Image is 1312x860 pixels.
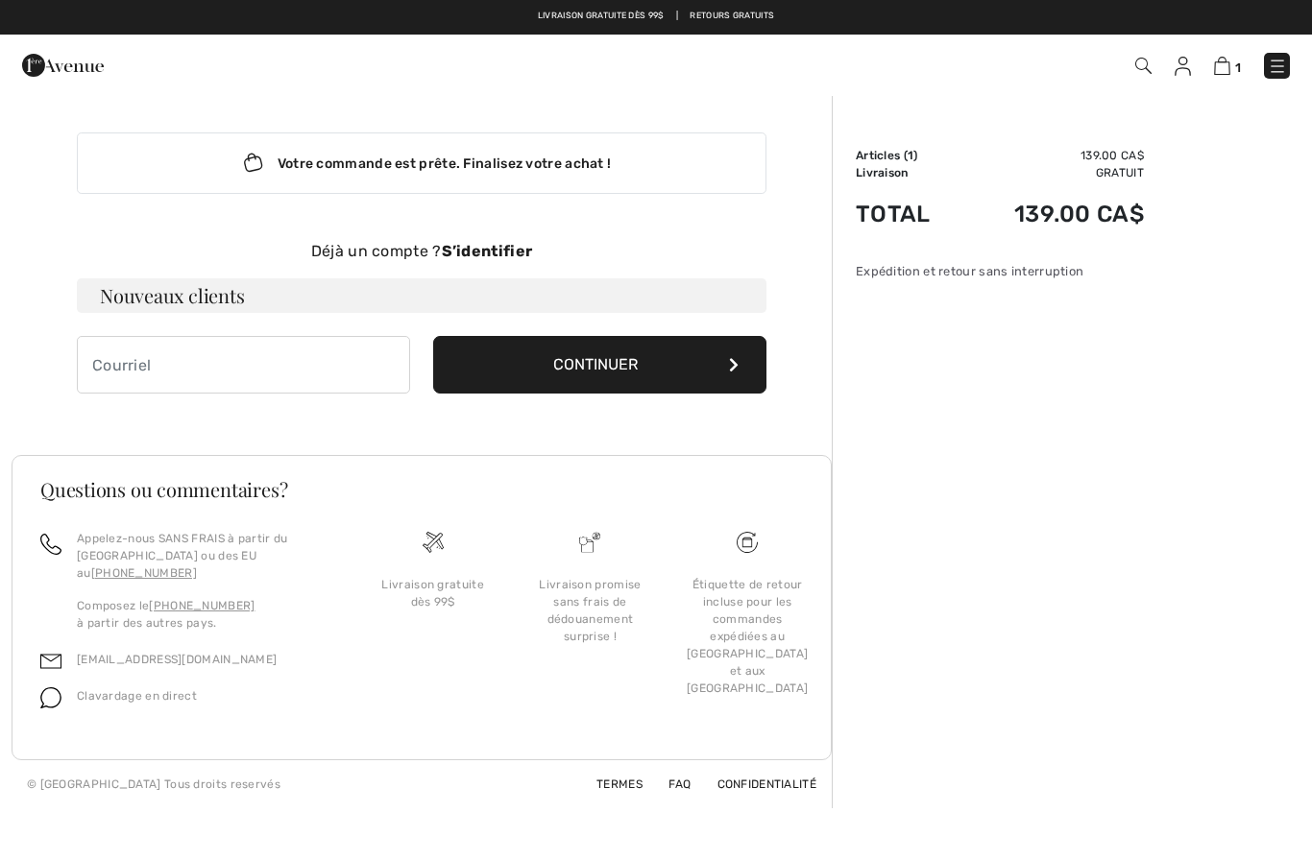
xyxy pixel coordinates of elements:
[40,651,61,672] img: email
[676,10,678,23] span: |
[40,480,803,499] h3: Questions ou commentaires?
[684,576,811,697] div: Étiquette de retour incluse pour les commandes expédiées au [GEOGRAPHIC_DATA] et aux [GEOGRAPHIC_...
[77,689,197,703] span: Clavardage en direct
[77,597,331,632] p: Composez le à partir des autres pays.
[579,532,600,553] img: Livraison promise sans frais de dédouanement surprise&nbsp;!
[1135,58,1152,74] img: Recherche
[1214,54,1241,77] a: 1
[737,532,758,553] img: Livraison gratuite dès 99$
[856,147,960,164] td: Articles ( )
[22,46,104,84] img: 1ère Avenue
[77,336,410,394] input: Courriel
[856,181,960,247] td: Total
[27,776,280,793] div: © [GEOGRAPHIC_DATA] Tous droits reservés
[91,566,197,580] a: [PHONE_NUMBER]
[960,147,1144,164] td: 139.00 CA$
[690,10,774,23] a: Retours gratuits
[77,132,766,194] div: Votre commande est prête. Finalisez votre achat !
[370,576,497,610] div: Livraison gratuite dès 99$
[442,242,533,260] strong: S’identifier
[645,777,691,791] a: FAQ
[1214,57,1230,75] img: Panier d'achat
[960,164,1144,181] td: Gratuit
[77,653,277,666] a: [EMAIL_ADDRESS][DOMAIN_NAME]
[527,576,654,645] div: Livraison promise sans frais de dédouanement surprise !
[856,164,960,181] td: Livraison
[960,181,1144,247] td: 139.00 CA$
[856,262,1144,280] div: Expédition et retour sans interruption
[423,532,444,553] img: Livraison gratuite dès 99$
[40,687,61,708] img: chat
[694,777,817,791] a: Confidentialité
[1235,60,1241,75] span: 1
[908,149,913,162] span: 1
[1175,57,1191,76] img: Mes infos
[77,240,766,263] div: Déjà un compte ?
[1268,57,1287,76] img: Menu
[573,777,643,791] a: Termes
[77,278,766,313] h3: Nouveaux clients
[433,336,766,394] button: Continuer
[22,55,104,73] a: 1ère Avenue
[149,599,255,612] a: [PHONE_NUMBER]
[77,530,331,582] p: Appelez-nous SANS FRAIS à partir du [GEOGRAPHIC_DATA] ou des EU au
[40,534,61,555] img: call
[538,10,665,23] a: Livraison gratuite dès 99$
